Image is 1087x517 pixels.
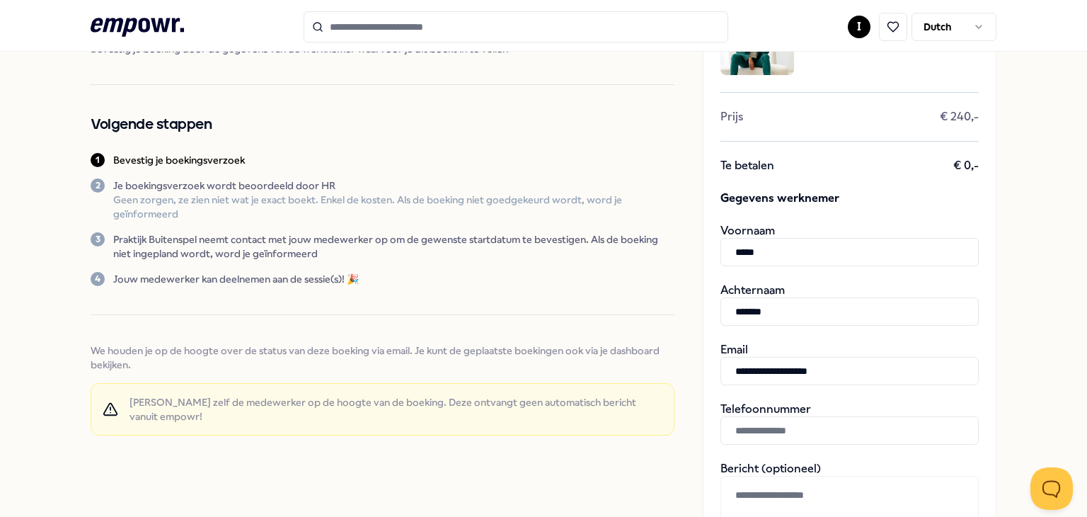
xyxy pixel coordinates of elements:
[940,110,979,124] span: € 240,-
[91,272,105,286] div: 4
[720,190,979,207] span: Gegevens werknemer
[953,159,979,173] span: € 0,-
[720,224,979,266] div: Voornaam
[113,193,674,221] p: Geen zorgen, ze zien niet wat je exact boekt. Enkel de kosten. Als de boeking niet goedgekeurd wo...
[113,232,674,261] p: Praktijk Buitenspel neemt contact met jouw medewerker op om de gewenste startdatum te bevestigen....
[720,402,979,445] div: Telefoonnummer
[113,153,245,167] p: Bevestig je boekingsverzoek
[113,272,359,286] p: Jouw medewerker kan deelnemen aan de sessie(s)! 🎉
[720,343,979,385] div: Email
[91,232,105,246] div: 3
[848,16,870,38] button: I
[720,283,979,326] div: Achternaam
[130,395,662,424] span: [PERSON_NAME] zelf de medewerker op de hoogte van de boeking. Deze ontvangt geen automatisch beri...
[91,178,105,193] div: 2
[720,159,774,173] span: Te betalen
[720,110,743,124] span: Prijs
[1030,467,1073,510] iframe: Help Scout Beacon - Open
[91,343,674,372] span: We houden je op de hoogte over de status van deze boeking via email. Je kunt de geplaatste boekin...
[91,153,105,167] div: 1
[304,11,728,42] input: Search for products, categories or subcategories
[113,178,674,193] p: Je boekingsverzoek wordt beoordeeld door HR
[91,113,674,136] h2: Volgende stappen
